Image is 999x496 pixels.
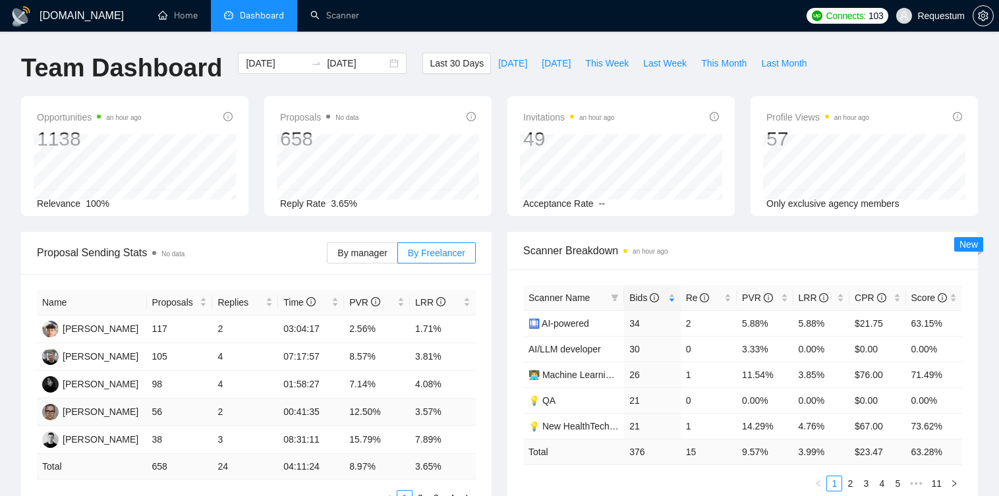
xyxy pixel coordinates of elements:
span: Dashboard [240,10,284,21]
td: 105 [147,343,213,371]
td: 21 [624,387,680,413]
td: 3.57% [410,399,476,426]
span: Proposal Sending Stats [37,244,327,261]
span: dashboard [224,11,233,20]
td: 3.33% [737,336,793,362]
a: 2 [843,476,857,491]
span: info-circle [819,293,828,302]
td: Total [37,454,147,480]
span: Replies [217,295,263,310]
td: Total [523,439,624,464]
span: left [814,480,822,487]
td: 8.57% [344,343,410,371]
span: [DATE] [542,56,571,70]
td: 21 [624,413,680,439]
span: ••• [905,476,927,491]
span: CPR [855,292,886,303]
button: setting [973,5,994,26]
span: 103 [869,9,883,23]
span: info-circle [953,112,962,121]
td: 2 [681,310,737,336]
iframe: Intercom live chat [954,451,986,483]
div: [PERSON_NAME] [63,349,138,364]
input: End date [327,56,387,70]
span: -- [599,198,605,209]
span: 3.65% [331,198,357,209]
td: 4.76% [793,413,849,439]
span: info-circle [700,293,709,302]
td: 3 [212,426,278,454]
td: 04:11:24 [278,454,344,480]
span: This Week [585,56,629,70]
span: New [959,239,978,250]
a: AK[PERSON_NAME] [42,323,138,333]
span: 100% [86,198,109,209]
td: 1 [681,362,737,387]
span: info-circle [223,112,233,121]
li: Previous Page [811,476,826,491]
div: [PERSON_NAME] [63,321,138,336]
span: This Month [701,56,747,70]
a: MP[PERSON_NAME] [42,378,138,389]
td: 1 [681,413,737,439]
button: right [946,476,962,491]
a: SB[PERSON_NAME] [42,433,138,444]
time: an hour ago [633,248,668,255]
button: [DATE] [534,53,578,74]
td: 117 [147,316,213,343]
img: SB [42,431,59,448]
span: Reply Rate [280,198,326,209]
td: 3.85% [793,362,849,387]
span: Acceptance Rate [523,198,594,209]
span: info-circle [467,112,476,121]
span: user [899,11,909,20]
a: 💡 New HealthTech UI/UX [528,421,637,431]
td: 4.08% [410,371,476,399]
li: 11 [927,476,946,491]
li: 4 [874,476,890,491]
img: PG [42,404,59,420]
th: Name [37,290,147,316]
span: Proposals [152,295,198,310]
span: Relevance [37,198,80,209]
span: Only exclusive agency members [766,198,899,209]
a: AI/LLM developer [528,344,601,354]
td: 4 [212,371,278,399]
td: 3.81% [410,343,476,371]
span: By manager [337,248,387,258]
td: 71.49% [906,362,962,387]
td: 9.57 % [737,439,793,464]
li: Next 5 Pages [905,476,927,491]
span: info-circle [877,293,886,302]
a: 💡 QA [528,395,556,406]
img: logo [11,6,32,27]
span: Last Month [761,56,807,70]
td: 658 [147,454,213,480]
img: upwork-logo.png [812,11,822,21]
td: 07:17:57 [278,343,344,371]
td: 2 [212,316,278,343]
button: Last Week [636,53,694,74]
td: 03:04:17 [278,316,344,343]
img: IP [42,348,59,365]
span: [DATE] [498,56,527,70]
button: This Week [578,53,636,74]
span: By Freelancer [408,248,465,258]
td: 30 [624,336,680,362]
td: 7.14% [344,371,410,399]
td: $0.00 [849,336,905,362]
td: 00:41:35 [278,399,344,426]
span: Score [911,292,947,303]
td: $0.00 [849,387,905,413]
button: [DATE] [491,53,534,74]
td: 3.65 % [410,454,476,480]
span: info-circle [764,293,773,302]
a: 5 [890,476,905,491]
span: PVR [742,292,773,303]
span: Time [283,297,315,308]
td: 0.00% [737,387,793,413]
button: This Month [694,53,754,74]
td: 08:31:11 [278,426,344,454]
td: 34 [624,310,680,336]
div: [PERSON_NAME] [63,377,138,391]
